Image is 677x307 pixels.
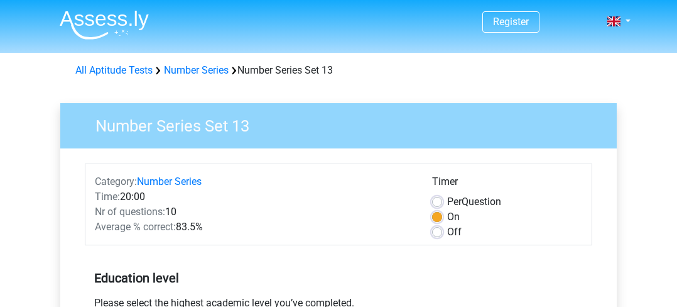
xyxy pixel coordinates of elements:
[80,111,607,136] h3: Number Series Set 13
[95,221,176,233] span: Average % correct:
[432,174,582,194] div: Timer
[85,204,423,220] div: 10
[447,194,501,209] label: Question
[75,64,153,76] a: All Aptitude Tests
[447,225,462,240] label: Off
[137,176,202,187] a: Number Series
[447,196,462,208] span: Per
[95,191,120,203] span: Time:
[493,16,529,28] a: Register
[70,63,607,78] div: Number Series Set 13
[95,176,137,187] span: Category:
[60,10,149,40] img: Assessly
[85,220,423,235] div: 83.5%
[164,64,229,76] a: Number Series
[85,189,423,204] div: 20:00
[447,209,460,225] label: On
[95,206,165,218] span: Nr of questions:
[94,265,583,291] h5: Education level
